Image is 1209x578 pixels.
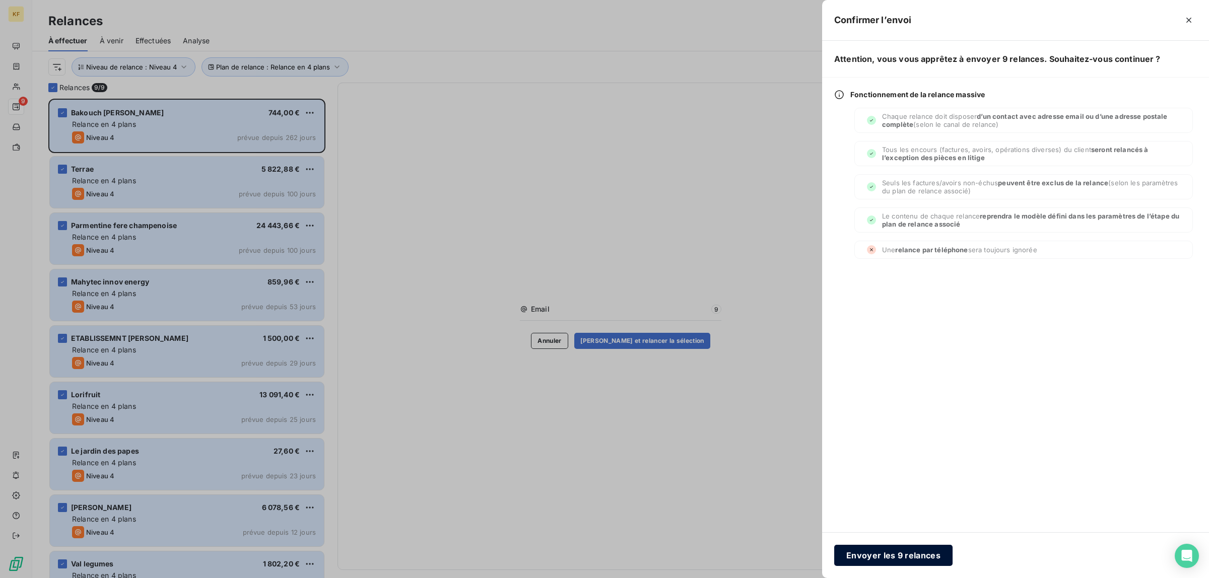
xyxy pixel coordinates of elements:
[882,112,1180,128] span: Chaque relance doit disposer (selon le canal de relance)
[895,246,968,254] span: relance par téléphone
[882,112,1168,128] span: d’un contact avec adresse email ou d’une adresse postale complète
[822,41,1209,77] h6: Attention, vous vous apprêtez à envoyer 9 relances. Souhaitez-vous continuer ?
[1175,544,1199,568] div: Open Intercom Messenger
[834,13,912,27] h5: Confirmer l’envoi
[882,212,1180,228] span: Le contenu de chaque relance
[998,179,1108,187] span: peuvent être exclus de la relance
[882,179,1180,195] span: Seuls les factures/avoirs non-échus (selon les paramètres du plan de relance associé)
[882,146,1148,162] span: seront relancés à l’exception des pièces en litige
[882,212,1179,228] span: reprendra le modèle défini dans les paramètres de l’étape du plan de relance associé
[850,90,985,100] span: Fonctionnement de la relance massive
[882,146,1180,162] span: Tous les encours (factures, avoirs, opérations diverses) du client
[834,545,953,566] button: Envoyer les 9 relances
[882,246,1037,254] span: Une sera toujours ignorée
